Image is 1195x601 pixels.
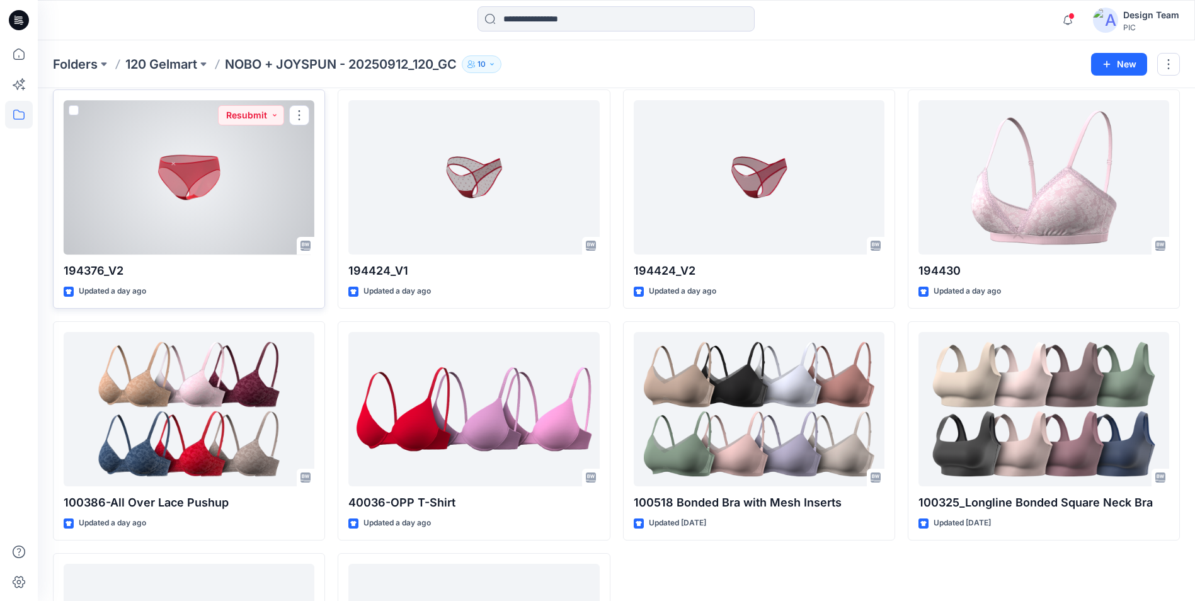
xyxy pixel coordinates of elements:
p: 40036-OPP T-Shirt [348,494,599,512]
p: 10 [477,57,486,71]
p: Updated a day ago [363,285,431,298]
a: 40036-OPP T-Shirt [348,332,599,486]
p: Updated a day ago [934,285,1001,298]
p: 194430 [918,262,1169,280]
p: 194424_V2 [634,262,884,280]
p: Updated a day ago [363,517,431,530]
a: 120 Gelmart [125,55,197,73]
a: 194376_V2 [64,100,314,255]
button: 10 [462,55,501,73]
p: NOBO + JOYSPUN - 20250912_120_GC [225,55,457,73]
p: 100518 Bonded Bra with Mesh Inserts [634,494,884,512]
p: Updated a day ago [649,285,716,298]
div: Design Team [1123,8,1179,23]
p: Updated [DATE] [934,517,991,530]
a: 100386-All Over Lace Pushup [64,332,314,486]
p: 194376_V2 [64,262,314,280]
a: 194430 [918,100,1169,255]
button: New [1091,53,1147,76]
a: 194424_V1 [348,100,599,255]
a: Folders [53,55,98,73]
p: Updated a day ago [79,285,146,298]
p: Updated [DATE] [649,517,706,530]
a: 100325_Longline Bonded Square Neck Bra [918,332,1169,486]
a: 100518 Bonded Bra with Mesh Inserts [634,332,884,486]
img: avatar [1093,8,1118,33]
p: 100386-All Over Lace Pushup [64,494,314,512]
a: 194424_V2 [634,100,884,255]
p: 194424_V1 [348,262,599,280]
p: 100325_Longline Bonded Square Neck Bra [918,494,1169,512]
div: PIC [1123,23,1179,32]
p: Updated a day ago [79,517,146,530]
